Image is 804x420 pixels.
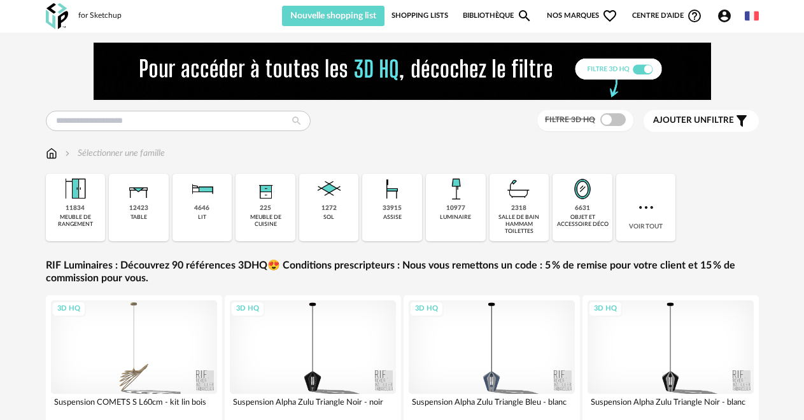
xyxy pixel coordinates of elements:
img: more.7b13dc1.svg [636,197,656,218]
div: luminaire [440,214,471,221]
span: Account Circle icon [717,8,732,24]
img: OXP [46,3,68,29]
div: 33915 [383,204,402,213]
div: table [130,214,147,221]
div: Sélectionner une famille [62,147,165,160]
img: Sol.png [314,174,344,204]
span: Magnify icon [517,8,532,24]
img: Luminaire.png [441,174,471,204]
div: 12423 [129,204,148,213]
img: Meuble%20de%20rangement.png [60,174,90,204]
div: 1272 [321,204,337,213]
div: lit [198,214,206,221]
div: Voir tout [616,174,676,241]
div: 11834 [66,204,85,213]
div: 3D HQ [52,301,86,317]
div: 3D HQ [409,301,444,317]
span: Filter icon [734,113,749,129]
button: Ajouter unfiltre Filter icon [644,110,759,132]
div: 3D HQ [230,301,265,317]
img: Miroir.png [567,174,598,204]
div: Suspension COMETS S L60cm - kit lin bois [51,394,217,419]
span: Nos marques [547,6,618,26]
div: 2318 [511,204,526,213]
img: Table.png [123,174,154,204]
div: 3D HQ [588,301,623,317]
img: Literie.png [187,174,217,204]
span: Account Circle icon [717,8,738,24]
span: Heart Outline icon [602,8,617,24]
img: svg+xml;base64,PHN2ZyB3aWR0aD0iMTYiIGhlaWdodD0iMTciIHZpZXdCb3g9IjAgMCAxNiAxNyIgZmlsbD0ibm9uZSIgeG... [46,147,57,160]
span: Help Circle Outline icon [687,8,702,24]
div: Suspension Alpha Zulu Triangle Noir - blanc [588,394,754,419]
span: filtre [653,115,734,126]
div: assise [383,214,402,221]
div: objet et accessoire déco [556,214,609,228]
div: 10977 [446,204,465,213]
div: Suspension Alpha Zulu Triangle Noir - noir [230,394,396,419]
div: Suspension Alpha Zulu Triangle Bleu - blanc [409,394,575,419]
div: sol [323,214,334,221]
img: Rangement.png [250,174,281,204]
a: BibliothèqueMagnify icon [463,6,533,26]
button: Nouvelle shopping list [282,6,385,26]
img: svg+xml;base64,PHN2ZyB3aWR0aD0iMTYiIGhlaWdodD0iMTYiIHZpZXdCb3g9IjAgMCAxNiAxNiIgZmlsbD0ibm9uZSIgeG... [62,147,73,160]
span: Centre d'aideHelp Circle Outline icon [632,8,703,24]
span: Nouvelle shopping list [290,11,376,20]
span: Ajouter un [653,116,707,125]
div: meuble de rangement [50,214,102,228]
div: 225 [260,204,271,213]
div: for Sketchup [78,11,122,21]
div: 6631 [575,204,590,213]
img: Salle%20de%20bain.png [504,174,534,204]
div: meuble de cuisine [239,214,292,228]
img: Assise.png [377,174,407,204]
span: Filtre 3D HQ [545,116,595,123]
img: FILTRE%20HQ%20NEW_V1%20(4).gif [94,43,711,100]
a: Shopping Lists [391,6,448,26]
img: fr [745,9,759,23]
a: RIF Luminaires : Découvrez 90 références 3DHQ😍 Conditions prescripteurs : Nous vous remettons un ... [46,259,759,286]
div: 4646 [194,204,209,213]
div: salle de bain hammam toilettes [493,214,546,235]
